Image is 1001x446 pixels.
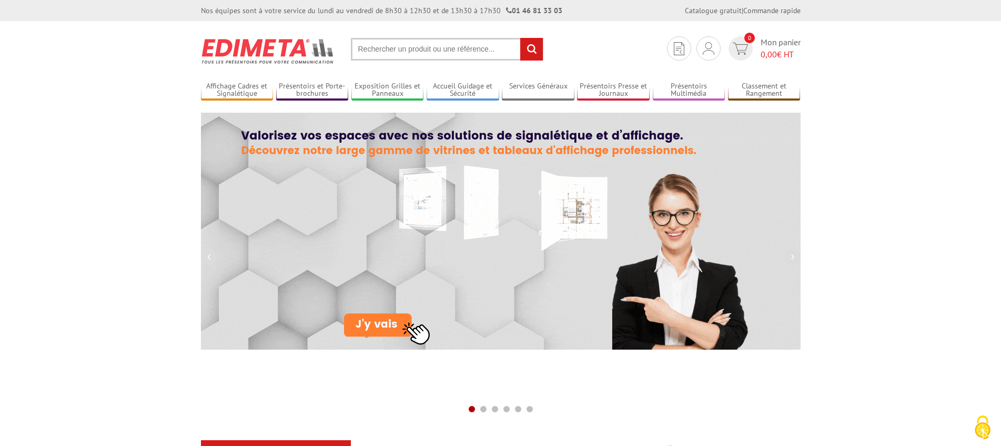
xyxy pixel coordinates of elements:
[201,5,562,16] div: Nos équipes sont à votre service du lundi au vendredi de 8h30 à 12h30 et de 13h30 à 17h30
[685,6,742,15] a: Catalogue gratuit
[577,82,650,99] a: Présentoirs Presse et Journaux
[703,42,714,55] img: devis rapide
[276,82,349,99] a: Présentoirs et Porte-brochures
[201,32,335,71] img: Présentoir, panneau, stand - Edimeta - PLV, affichage, mobilier bureau, entreprise
[969,414,996,441] img: Cookies (fenêtre modale)
[964,410,1001,446] button: Cookies (fenêtre modale)
[728,82,801,99] a: Classement et Rangement
[351,38,543,61] input: Rechercher un produit ou une référence...
[761,49,777,60] span: 0,00
[674,42,684,55] img: devis rapide
[351,82,424,99] a: Exposition Grilles et Panneaux
[201,82,274,99] a: Affichage Cadres et Signalétique
[685,5,801,16] div: |
[744,33,755,43] span: 0
[653,82,725,99] a: Présentoirs Multimédia
[502,82,574,99] a: Services Généraux
[520,38,543,61] input: rechercher
[733,43,748,55] img: devis rapide
[761,48,801,61] span: € HT
[506,6,562,15] strong: 01 46 81 33 03
[743,6,801,15] a: Commande rapide
[427,82,499,99] a: Accueil Guidage et Sécurité
[761,36,801,61] span: Mon panier
[726,36,801,61] a: devis rapide 0 Mon panier 0,00€ HT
